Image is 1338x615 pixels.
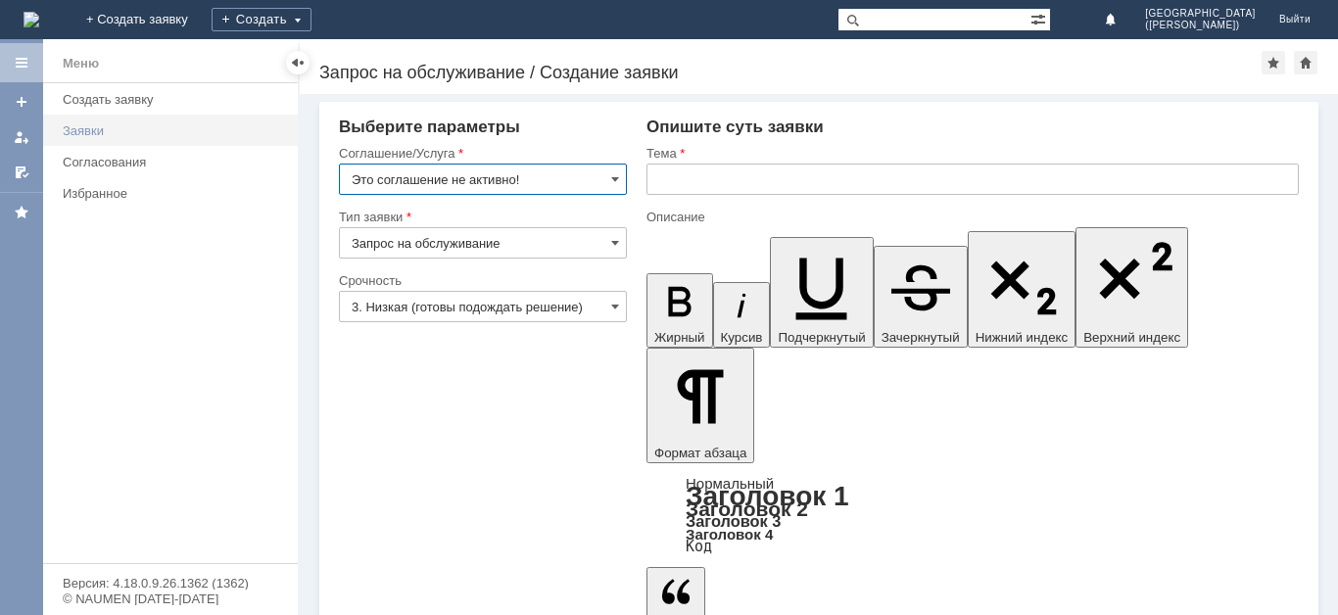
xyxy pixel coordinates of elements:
a: Нормальный [686,475,774,492]
span: Формат абзаца [654,446,746,460]
div: Избранное [63,186,264,201]
span: Жирный [654,330,705,345]
span: Опишите суть заявки [646,118,824,136]
span: Расширенный поиск [1030,9,1050,27]
span: Курсив [721,330,763,345]
div: © NAUMEN [DATE]-[DATE] [63,592,278,605]
button: Нижний индекс [968,231,1076,348]
a: Согласования [55,147,294,177]
div: Меню [63,52,99,75]
a: Перейти на домашнюю страницу [24,12,39,27]
span: Нижний индекс [976,330,1069,345]
div: Срочность [339,274,623,287]
a: Создать заявку [55,84,294,115]
div: Тема [646,147,1295,160]
button: Курсив [713,282,771,348]
div: Скрыть меню [286,51,310,74]
div: Формат абзаца [646,477,1299,553]
div: Тип заявки [339,211,623,223]
span: Подчеркнутый [778,330,865,345]
a: Код [686,538,712,555]
button: Жирный [646,273,713,348]
button: Подчеркнутый [770,237,873,348]
div: Создать [212,8,311,31]
div: Согласования [63,155,286,169]
a: Заголовок 2 [686,497,808,520]
button: Верхний индекс [1075,227,1188,348]
a: Заголовок 1 [686,481,849,511]
button: Формат абзаца [646,348,754,463]
div: Заявки [63,123,286,138]
a: Заголовок 3 [686,512,781,530]
span: [GEOGRAPHIC_DATA] [1145,8,1256,20]
div: Создать заявку [63,92,286,107]
a: Создать заявку [6,86,37,118]
div: Версия: 4.18.0.9.26.1362 (1362) [63,577,278,590]
span: ([PERSON_NAME]) [1145,20,1256,31]
a: Мои заявки [6,121,37,153]
span: Верхний индекс [1083,330,1180,345]
div: Сделать домашней страницей [1294,51,1317,74]
span: Зачеркнутый [882,330,960,345]
div: Соглашение/Услуга [339,147,623,160]
div: Добавить в избранное [1262,51,1285,74]
div: Запрос на обслуживание / Создание заявки [319,63,1262,82]
button: Зачеркнутый [874,246,968,348]
img: logo [24,12,39,27]
span: Выберите параметры [339,118,520,136]
a: Заявки [55,116,294,146]
a: Мои согласования [6,157,37,188]
div: Описание [646,211,1295,223]
a: Заголовок 4 [686,526,773,543]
